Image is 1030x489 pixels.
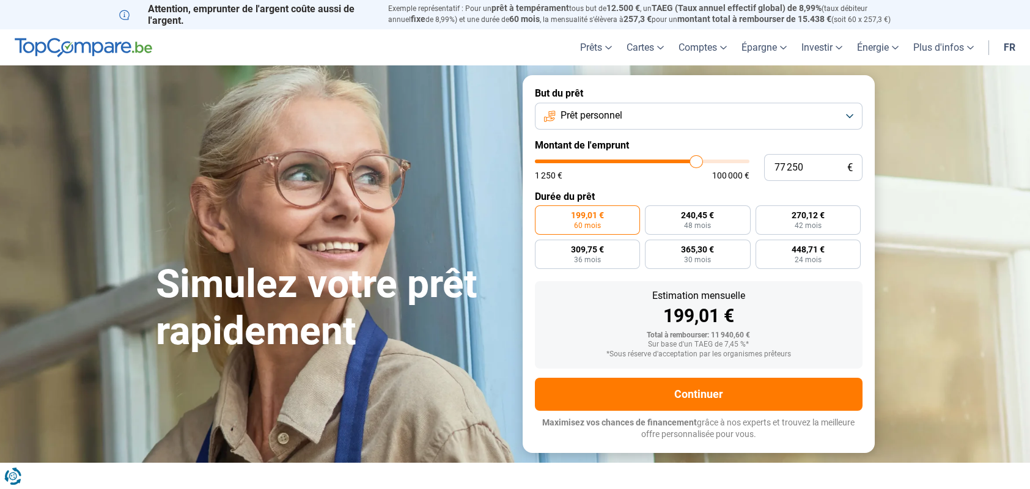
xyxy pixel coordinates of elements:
div: Total à rembourser: 11 940,60 € [545,331,853,340]
span: 42 mois [795,222,822,229]
span: 60 mois [509,14,540,24]
a: Prêts [573,29,619,65]
label: But du prêt [535,87,863,99]
span: Maximisez vos chances de financement [542,417,697,427]
span: TAEG (Taux annuel effectif global) de 8,99% [652,3,822,13]
a: Plus d'infos [906,29,981,65]
img: TopCompare [15,38,152,57]
span: 240,45 € [681,211,714,219]
a: Cartes [619,29,671,65]
span: 270,12 € [792,211,825,219]
span: 365,30 € [681,245,714,254]
span: 60 mois [574,222,601,229]
span: prêt à tempérament [491,3,569,13]
div: Estimation mensuelle [545,291,853,301]
span: 36 mois [574,256,601,263]
p: grâce à nos experts et trouvez la meilleure offre personnalisée pour vous. [535,417,863,441]
div: 199,01 € [545,307,853,325]
label: Durée du prêt [535,191,863,202]
span: Prêt personnel [561,109,622,122]
span: 257,3 € [624,14,652,24]
span: 100 000 € [712,171,749,180]
span: 448,71 € [792,245,825,254]
h1: Simulez votre prêt rapidement [156,261,508,355]
span: € [847,163,853,173]
div: Sur base d'un TAEG de 7,45 %* [545,340,853,349]
button: Continuer [535,378,863,411]
button: Prêt personnel [535,103,863,130]
a: Investir [794,29,850,65]
div: *Sous réserve d'acceptation par les organismes prêteurs [545,350,853,359]
span: 48 mois [684,222,711,229]
a: Comptes [671,29,734,65]
span: 199,01 € [571,211,604,219]
span: 1 250 € [535,171,562,180]
a: Énergie [850,29,906,65]
span: 309,75 € [571,245,604,254]
span: 24 mois [795,256,822,263]
a: fr [996,29,1023,65]
span: 30 mois [684,256,711,263]
a: Épargne [734,29,794,65]
label: Montant de l'emprunt [535,139,863,151]
p: Attention, emprunter de l'argent coûte aussi de l'argent. [119,3,373,26]
span: 12.500 € [606,3,640,13]
span: montant total à rembourser de 15.438 € [677,14,831,24]
p: Exemple représentatif : Pour un tous but de , un (taux débiteur annuel de 8,99%) et une durée de ... [388,3,911,25]
span: fixe [411,14,425,24]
